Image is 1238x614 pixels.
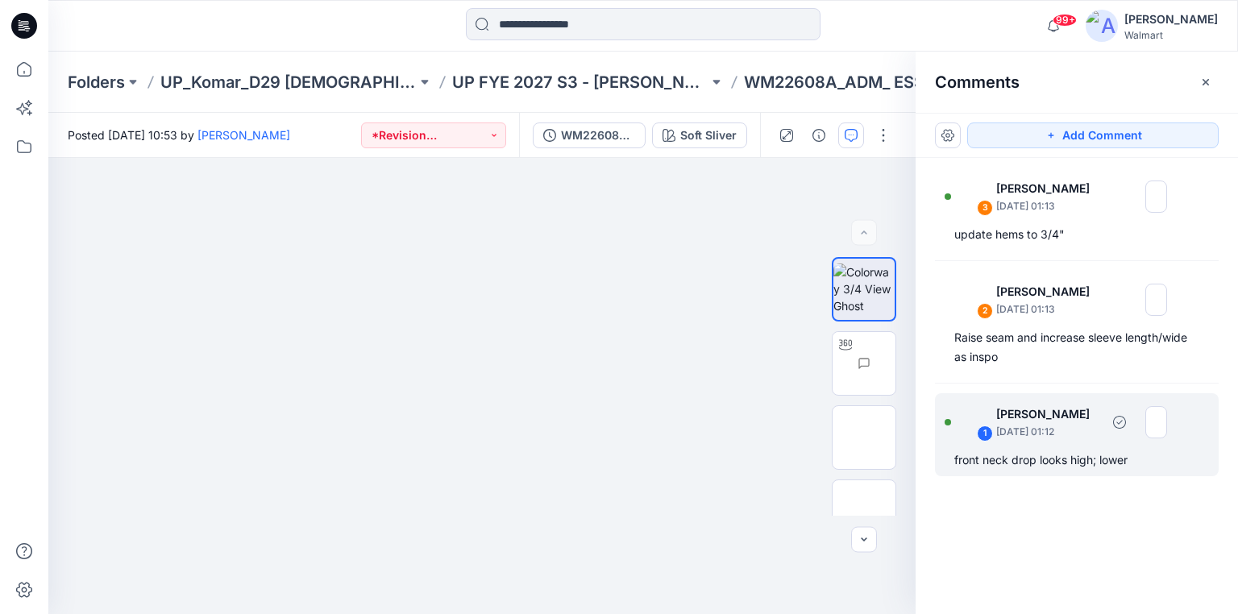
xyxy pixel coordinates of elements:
[1053,14,1077,27] span: 99+
[935,73,1020,92] h2: Comments
[996,424,1100,440] p: [DATE] 01:12
[977,200,993,216] div: 3
[833,263,895,314] img: Colorway 3/4 View Ghost
[954,225,1199,244] div: update hems to 3/4"
[958,284,990,316] img: Jennifer Yerkes
[996,404,1100,424] p: [PERSON_NAME]
[1124,29,1218,41] div: Walmart
[160,71,417,93] a: UP_Komar_D29 [DEMOGRAPHIC_DATA] Sleep
[561,127,635,144] div: WM22608A_ ESSENTIALS TEE REV1
[996,198,1100,214] p: [DATE] 01:13
[452,71,708,93] a: UP FYE 2027 S3 - [PERSON_NAME] D29 [DEMOGRAPHIC_DATA] Sleepwear
[977,425,993,442] div: 1
[958,180,990,213] img: Jennifer Yerkes
[744,71,1000,93] p: WM22608A_ADM_ ESSENTIALS TEE
[197,128,290,142] a: [PERSON_NAME]
[68,127,290,143] span: Posted [DATE] 10:53 by
[958,406,990,438] img: Jennifer Yerkes
[680,127,737,144] div: Soft Sliver
[967,122,1219,148] button: Add Comment
[996,179,1100,198] p: [PERSON_NAME]
[652,122,747,148] button: Soft Sliver
[1124,10,1218,29] div: [PERSON_NAME]
[996,301,1100,317] p: [DATE] 01:13
[1086,10,1118,42] img: avatar
[954,450,1199,470] div: front neck drop looks high; lower
[533,122,646,148] button: WM22608A_ ESSENTIALS TEE REV1
[68,71,125,93] a: Folders
[954,328,1199,367] div: Raise seam and increase sleeve length/wide as inspo
[977,303,993,319] div: 2
[996,282,1100,301] p: [PERSON_NAME]
[806,122,832,148] button: Details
